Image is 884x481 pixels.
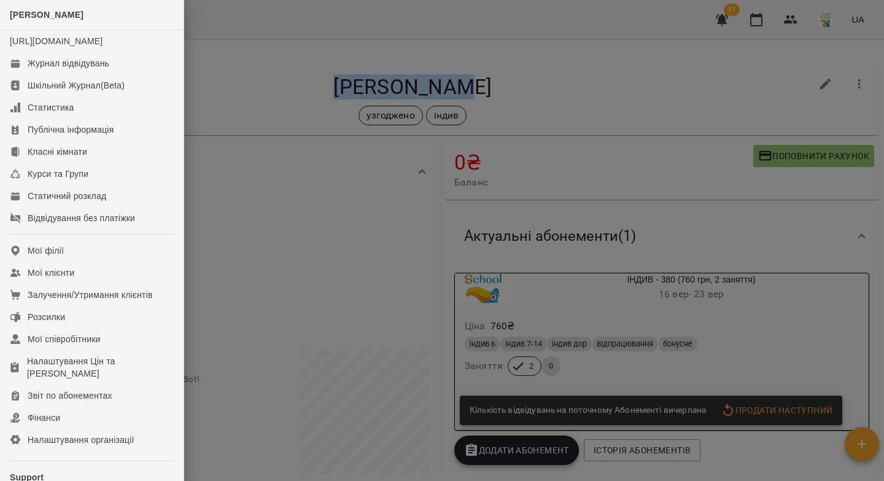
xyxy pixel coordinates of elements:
[28,146,87,158] div: Класні кімнати
[28,289,153,301] div: Залучення/Утримання клієнтів
[28,389,112,402] div: Звіт по абонементах
[28,212,135,224] div: Відвідування без платіжки
[28,57,109,69] div: Журнал відвідувань
[28,434,134,446] div: Налаштування організації
[27,355,174,380] div: Налаштування Цін та [PERSON_NAME]
[28,123,114,136] div: Публічна інформація
[28,311,65,323] div: Розсилки
[28,168,88,180] div: Курси та Групи
[10,10,83,20] span: [PERSON_NAME]
[28,333,101,345] div: Мої співробітники
[28,412,60,424] div: Фінанси
[28,267,74,279] div: Мої клієнти
[28,190,106,202] div: Статичний розклад
[28,79,125,92] div: Шкільний Журнал(Beta)
[28,101,74,114] div: Статистика
[10,36,103,46] a: [URL][DOMAIN_NAME]
[28,244,64,257] div: Мої філії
